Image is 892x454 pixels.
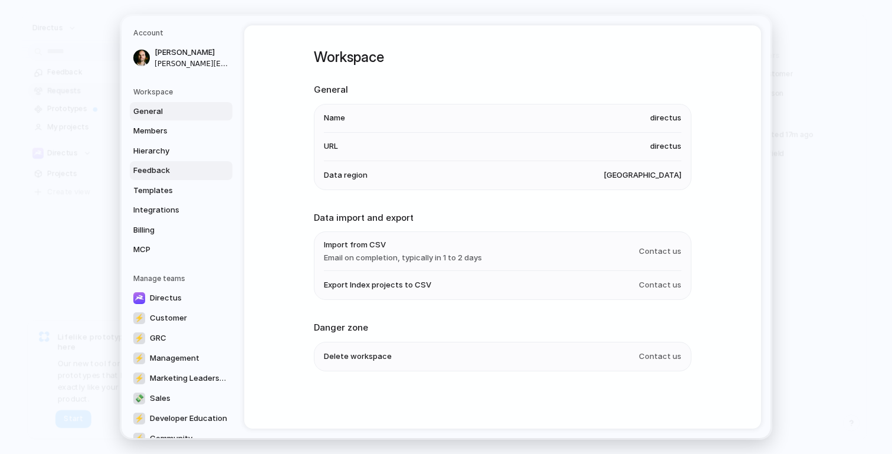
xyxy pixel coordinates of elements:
span: Import from CSV [324,239,482,251]
a: MCP [130,240,232,259]
h5: Workspace [133,87,232,97]
a: ⚡Customer [130,309,232,328]
span: [PERSON_NAME] [155,47,230,58]
span: Hierarchy [133,145,209,157]
span: Email on completion, typically in 1 to 2 days [324,252,482,264]
span: [PERSON_NAME][EMAIL_ADDRESS][DOMAIN_NAME] [155,58,230,69]
a: Hierarchy [130,142,232,161]
a: General [130,102,232,121]
span: Contact us [639,246,681,257]
span: Sales [150,393,170,404]
span: MCP [133,244,209,256]
a: 💸Sales [130,389,232,408]
a: Integrations [130,201,232,220]
a: Directus [130,289,232,308]
span: Feedback [133,165,209,177]
span: Data region [324,169,368,181]
a: Templates [130,181,232,200]
span: Management [150,352,199,364]
a: ⚡GRC [130,329,232,348]
span: Delete workspace [324,351,392,362]
a: ⚡Community [130,429,232,448]
span: Integrations [133,204,209,216]
h5: Account [133,28,232,38]
span: Members [133,125,209,137]
span: Export Index projects to CSV [324,279,431,291]
span: directus [650,112,681,124]
div: ⚡ [133,332,145,344]
h1: Workspace [314,47,691,68]
div: ⚡ [133,373,145,384]
h2: Data import and export [314,211,691,225]
div: ⚡ [133,312,145,324]
a: [PERSON_NAME][PERSON_NAME][EMAIL_ADDRESS][DOMAIN_NAME] [130,43,232,73]
span: General [133,106,209,117]
div: ⚡ [133,413,145,424]
a: ⚡Marketing Leadership [130,369,232,388]
span: Contact us [639,279,681,291]
a: Members [130,122,232,141]
a: ⚡Developer Education [130,409,232,428]
a: Feedback [130,161,232,180]
span: Templates [133,185,209,197]
span: Directus [150,292,182,304]
a: ⚡Management [130,349,232,368]
span: directus [650,141,681,152]
span: [GEOGRAPHIC_DATA] [604,169,681,181]
span: Billing [133,224,209,236]
h2: Danger zone [314,321,691,335]
span: Customer [150,312,187,324]
div: ⚡ [133,433,145,445]
span: GRC [150,332,166,344]
div: ⚡ [133,352,145,364]
span: Developer Education [150,413,227,424]
h2: General [314,83,691,97]
span: Contact us [639,351,681,362]
span: Community [150,433,192,445]
div: 💸 [133,393,145,404]
span: URL [324,141,338,152]
h5: Manage teams [133,273,232,284]
span: Name [324,112,345,124]
span: Marketing Leadership [150,373,229,384]
a: Billing [130,221,232,240]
